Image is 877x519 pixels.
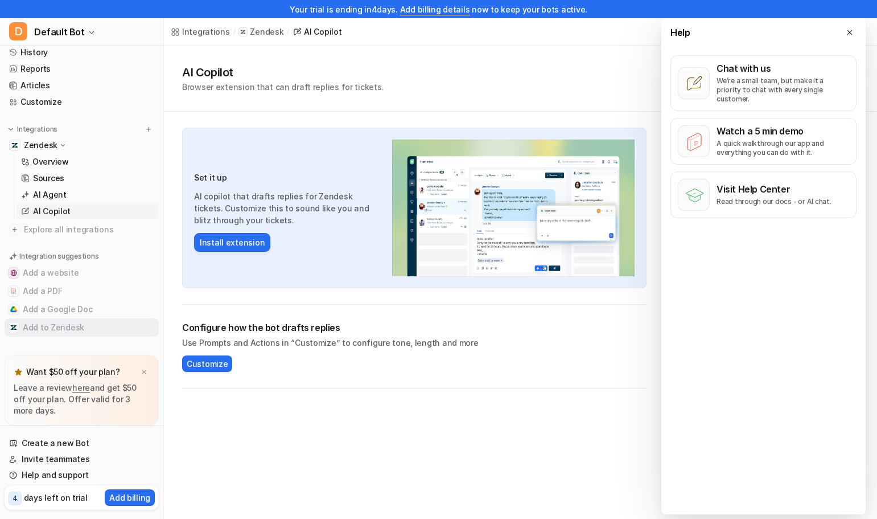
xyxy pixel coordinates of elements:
[33,189,67,201] p: AI Agent
[287,27,289,37] span: /
[400,5,470,14] a: Add billing details
[34,24,85,40] span: Default Bot
[14,382,150,416] p: Leave a review and get $50 off your plan. Offer valid for 3 more days.
[182,64,384,81] h1: AI Copilot
[250,26,283,38] p: Zendesk
[717,76,849,104] p: We’re a small team, but make it a priority to chat with every single customer.
[141,369,147,376] img: x
[171,26,230,38] a: Integrations
[717,183,831,195] p: Visit Help Center
[182,355,232,372] button: Customize
[717,63,849,74] p: Chat with us
[105,489,155,506] button: Add billing
[717,197,831,206] p: Read through our docs - or AI chat.
[187,358,228,370] span: Customize
[109,492,150,504] p: Add billing
[17,187,159,203] a: AI Agent
[33,173,64,184] p: Sources
[5,467,159,483] a: Help and support
[5,44,159,60] a: History
[7,125,15,133] img: expand menu
[11,142,18,149] img: Zendesk
[17,170,159,186] a: Sources
[238,26,283,38] a: Zendesk
[717,125,849,137] p: Watch a 5 min demo
[10,288,17,295] img: Add a PDF
[17,154,159,170] a: Overview
[5,94,159,110] a: Customize
[13,493,18,504] p: 4
[670,26,690,39] span: Help
[194,190,381,226] p: AI copilot that drafts replies for Zendesk tickets. Customize this to sound like you and blitz th...
[5,124,61,135] button: Integrations
[182,337,647,349] p: Use Prompts and Actions in “Customize” to configure tone, length and more
[194,233,270,252] button: Install extension
[182,81,384,93] p: Browser extension that can draft replies for tickets.
[10,324,17,331] img: Add to Zendesk
[32,156,69,167] p: Overview
[5,451,159,467] a: Invite teammates
[5,435,159,451] a: Create a new Bot
[10,306,17,313] img: Add a Google Doc
[72,383,90,393] a: here
[145,125,153,133] img: menu_add.svg
[17,125,57,134] p: Integrations
[5,61,159,77] a: Reports
[233,27,236,37] span: /
[182,321,647,334] h2: Configure how the bot drafts replies
[14,367,23,377] img: star
[5,282,159,300] button: Add a PDFAdd a PDF
[24,140,57,151] p: Zendesk
[392,140,635,276] img: Zendesk AI Copilot
[194,171,381,183] h3: Set it up
[304,26,341,38] div: AI Copilot
[670,118,857,165] button: Watch a 5 min demoA quick walkthrough our app and everything you can do with it.
[33,206,71,217] p: AI Copilot
[24,220,154,239] span: Explore all integrations
[26,366,120,378] p: Want $50 off your plan?
[5,77,159,93] a: Articles
[5,264,159,282] button: Add a websiteAdd a website
[182,26,230,38] div: Integrations
[19,251,98,261] p: Integration suggestions
[10,269,17,276] img: Add a website
[9,224,20,235] img: explore all integrations
[5,300,159,318] button: Add a Google DocAdd a Google Doc
[293,26,341,38] a: AI Copilot
[17,203,159,219] a: AI Copilot
[5,318,159,337] button: Add to ZendeskAdd to Zendesk
[24,492,88,504] p: days left on trial
[670,171,857,218] button: Visit Help CenterRead through our docs - or AI chat.
[717,139,849,157] p: A quick walkthrough our app and everything you can do with it.
[670,55,857,111] button: Chat with usWe’re a small team, but make it a priority to chat with every single customer.
[5,222,159,238] a: Explore all integrations
[9,22,27,40] span: D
